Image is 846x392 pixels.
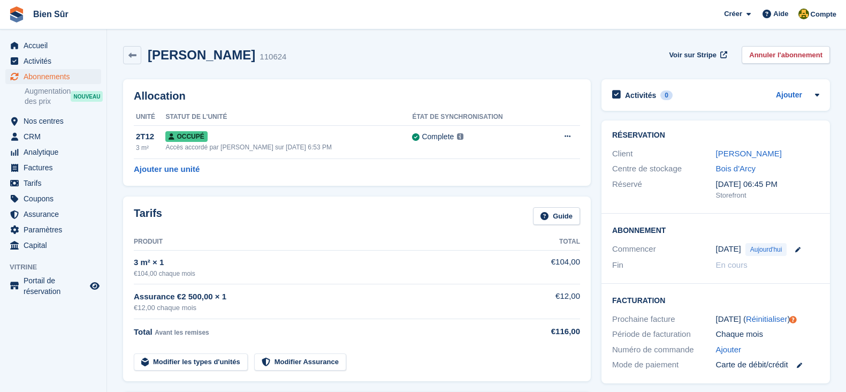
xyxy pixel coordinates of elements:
[527,233,580,251] th: Total
[716,190,820,201] div: Storefront
[134,257,527,269] div: 3 m² × 1
[165,109,412,126] th: Statut de l'unité
[10,262,106,273] span: Vitrine
[5,238,101,253] a: menu
[612,295,819,305] h2: Facturation
[134,303,527,313] div: €12,00 chaque mois
[134,233,527,251] th: Produit
[260,51,286,63] div: 110624
[716,243,741,255] time: 2025-09-25 23:00:00 UTC
[612,344,716,356] div: Numéro de commande
[134,207,162,225] h2: Tarifs
[134,327,153,336] span: Total
[665,46,729,64] a: Voir sur Stripe
[625,91,656,100] h2: Activités
[724,9,742,19] span: Créer
[716,344,742,356] a: Ajouter
[5,176,101,191] a: menu
[24,176,88,191] span: Tarifs
[134,163,200,176] a: Ajouter une unité
[24,238,88,253] span: Capital
[745,243,787,256] span: Aujourd'hui
[612,259,716,272] div: Fin
[134,353,248,371] a: Modifier les types d'unités
[5,145,101,160] a: menu
[165,142,412,152] div: Accès accordé par [PERSON_NAME] sur [DATE] 6:53 PM
[773,9,788,19] span: Aide
[776,89,802,102] a: Ajouter
[527,284,580,319] td: €12,00
[660,91,673,100] div: 0
[25,86,71,107] span: Augmentation des prix
[24,222,88,237] span: Paramètres
[716,260,748,269] span: En cours
[24,69,88,84] span: Abonnements
[612,224,819,235] h2: Abonnement
[134,269,527,278] div: €104,00 chaque mois
[29,5,73,23] a: Bien Sûr
[5,191,101,206] a: menu
[24,145,88,160] span: Analytique
[612,359,716,371] div: Mode de paiement
[25,86,101,107] a: Augmentation des prix NOUVEAU
[9,6,25,22] img: stora-icon-8386f47178a22dfd0bd8f6a31ec36ba5ce8667c1dd55bd0f319d3a0aa187defe.svg
[5,69,101,84] a: menu
[716,328,820,341] div: Chaque mois
[5,114,101,129] a: menu
[5,54,101,69] a: menu
[148,48,255,62] h2: [PERSON_NAME]
[457,133,463,140] img: icon-info-grey-7440780725fd019a000dd9b08b2336e03edf1995a4989e88bcd33f0948082b44.svg
[612,328,716,341] div: Période de facturation
[136,143,165,153] div: 3 m²
[716,164,756,173] a: Bois d'Arcy
[165,131,207,142] span: Occupé
[612,313,716,326] div: Prochaine facture
[746,314,788,323] a: Réinitialiser
[716,313,820,326] div: [DATE] ( )
[136,131,165,143] div: 2T12
[422,131,454,142] div: Complete
[533,207,580,225] a: Guide
[811,9,836,20] span: Compte
[5,129,101,144] a: menu
[134,90,580,102] h2: Allocation
[71,91,103,102] div: NOUVEAU
[412,109,546,126] th: État de synchronisation
[24,54,88,69] span: Activités
[788,315,798,325] div: Tooltip anchor
[612,148,716,160] div: Client
[24,129,88,144] span: CRM
[155,329,209,336] span: Avant les remises
[716,149,782,158] a: [PERSON_NAME]
[88,280,101,292] a: Boutique d'aperçu
[612,243,716,256] div: Commencer
[5,160,101,175] a: menu
[24,38,88,53] span: Accueil
[5,38,101,53] a: menu
[612,163,716,175] div: Centre de stockage
[669,50,717,61] span: Voir sur Stripe
[254,353,346,371] a: Modifier Assurance
[798,9,809,19] img: Fatima Kelaaoui
[527,326,580,338] div: €116,00
[742,46,830,64] a: Annuler l'abonnement
[24,275,88,297] span: Portail de réservation
[24,191,88,206] span: Coupons
[24,114,88,129] span: Nos centres
[5,222,101,237] a: menu
[612,131,819,140] h2: Réservation
[527,250,580,284] td: €104,00
[24,207,88,222] span: Assurance
[716,178,820,191] div: [DATE] 06:45 PM
[134,109,165,126] th: Unité
[5,207,101,222] a: menu
[612,178,716,201] div: Réservé
[5,275,101,297] a: menu
[134,291,527,303] div: Assurance €2 500,00 × 1
[716,359,820,371] div: Carte de débit/crédit
[24,160,88,175] span: Factures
